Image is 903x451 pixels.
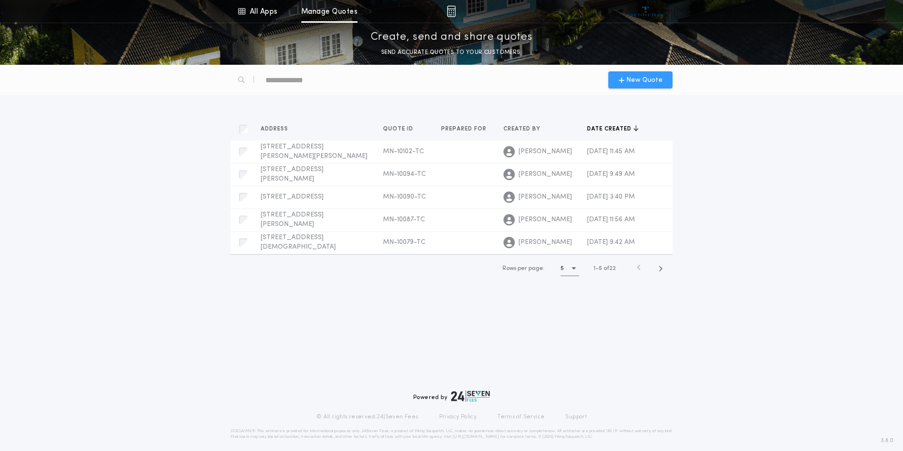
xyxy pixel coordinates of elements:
span: [STREET_ADDRESS] [261,193,324,200]
span: 1 [594,266,596,271]
span: MN-10094-TC [383,171,426,178]
button: New Quote [608,71,673,88]
span: [DATE] 3:40 PM [587,193,635,200]
a: Terms of Service [497,413,545,421]
span: Prepared for [441,125,488,133]
a: [URL][DOMAIN_NAME] [452,435,499,439]
span: New Quote [626,75,663,85]
span: Rows per page: [503,266,545,271]
span: MN-10079-TC [383,239,426,246]
span: Created by [503,125,542,133]
button: Quote ID [383,124,420,134]
span: Date created [587,125,633,133]
p: SEND ACCURATE QUOTES TO YOUR CUSTOMERS. [381,48,522,57]
button: 5 [561,261,579,276]
span: [PERSON_NAME] [519,147,572,156]
span: [DATE] 9:42 AM [587,239,635,246]
span: [PERSON_NAME] [519,192,572,202]
span: of 22 [604,264,616,273]
span: [PERSON_NAME] [519,170,572,179]
span: Quote ID [383,125,415,133]
span: 5 [599,266,602,271]
span: [STREET_ADDRESS][PERSON_NAME] [261,211,324,228]
span: [PERSON_NAME] [519,215,572,225]
span: [DATE] 9:49 AM [587,171,635,178]
span: [PERSON_NAME] [519,238,572,247]
img: img [447,6,456,17]
span: Address [261,125,290,133]
p: © All rights reserved. 24|Seven Fees [316,413,418,421]
button: Address [261,124,295,134]
p: DISCLAIMER: This estimate is provided for informational purposes only. 24|Seven Fees, a product o... [230,428,673,440]
span: [DATE] 11:56 AM [587,216,635,223]
h1: 5 [561,264,564,273]
img: vs-icon [628,7,664,16]
a: Privacy Policy [439,413,477,421]
a: Support [565,413,587,421]
span: [DATE] 11:45 AM [587,148,635,155]
span: [STREET_ADDRESS][DEMOGRAPHIC_DATA] [261,234,336,251]
span: MN-10087-TC [383,216,425,223]
img: logo [451,390,490,402]
button: Created by [503,124,547,134]
span: [STREET_ADDRESS][PERSON_NAME][PERSON_NAME] [261,143,367,160]
button: Date created [587,124,639,134]
span: [STREET_ADDRESS][PERSON_NAME] [261,166,324,182]
span: MN-10102-TC [383,148,424,155]
p: Create, send and share quotes [371,30,533,45]
span: 3.8.0 [881,436,894,445]
span: MN-10090-TC [383,193,426,200]
div: Powered by [413,390,490,402]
